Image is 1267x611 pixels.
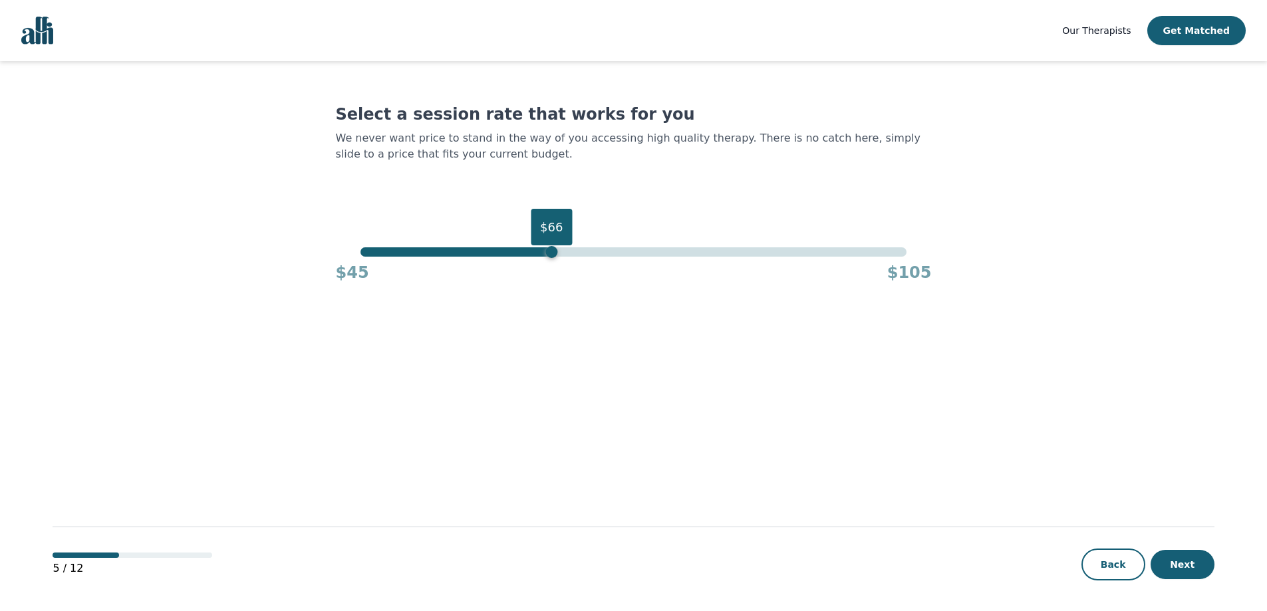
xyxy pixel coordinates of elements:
[1062,25,1131,36] span: Our Therapists
[1062,23,1131,39] a: Our Therapists
[336,262,369,283] h4: $45
[887,262,932,283] h4: $105
[53,560,212,576] p: 5 / 12
[336,104,932,125] h1: Select a session rate that works for you
[1147,16,1246,45] button: Get Matched
[531,209,572,245] div: $66
[1081,549,1145,580] button: Back
[1151,550,1214,579] button: Next
[336,130,932,162] p: We never want price to stand in the way of you accessing high quality therapy. There is no catch ...
[21,17,53,45] img: alli logo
